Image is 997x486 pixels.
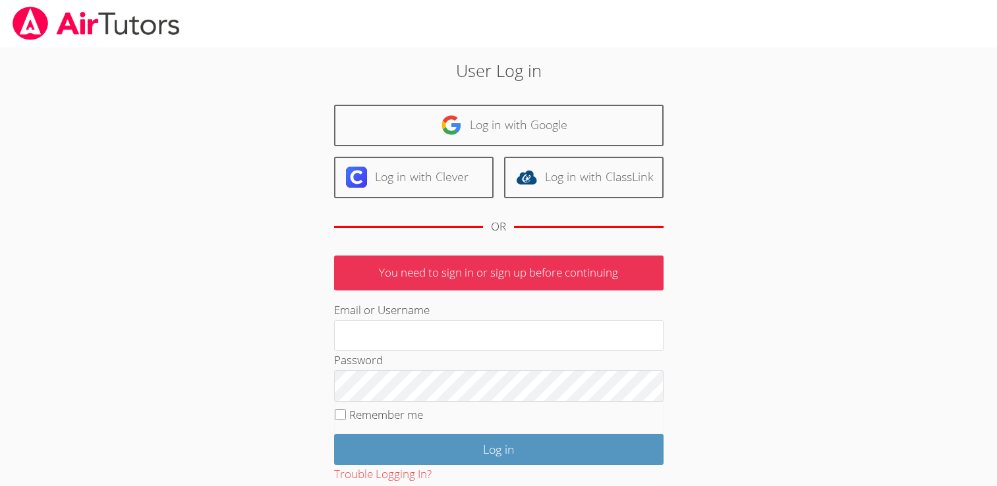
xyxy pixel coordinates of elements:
label: Password [334,352,383,367]
h2: User Log in [229,58,768,83]
label: Remember me [349,407,423,422]
button: Trouble Logging In? [334,465,432,484]
img: google-logo-50288ca7cdecda66e5e0955fdab243c47b7ad437acaf1139b6f446037453330a.svg [441,115,462,136]
div: OR [491,217,506,236]
img: classlink-logo-d6bb404cc1216ec64c9a2012d9dc4662098be43eaf13dc465df04b49fa7ab582.svg [516,167,537,188]
a: Log in with Clever [334,157,494,198]
img: airtutors_banner-c4298cdbf04f3fff15de1276eac7730deb9818008684d7c2e4769d2f7ddbe033.png [11,7,181,40]
p: You need to sign in or sign up before continuing [334,256,664,290]
label: Email or Username [334,302,430,317]
a: Log in with ClassLink [504,157,664,198]
img: clever-logo-6eab21bc6e7a338710f1a6ff85c0baf02591cd810cc4098c63d3a4b26e2feb20.svg [346,167,367,188]
a: Log in with Google [334,105,664,146]
input: Log in [334,434,664,465]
